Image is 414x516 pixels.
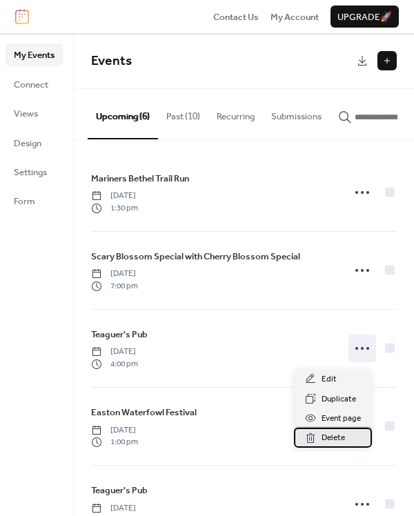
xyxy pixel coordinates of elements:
span: [DATE] [91,268,138,280]
a: My Events [6,43,63,66]
a: Settings [6,161,63,183]
span: Upgrade 🚀 [337,10,392,24]
a: Connect [6,73,63,95]
a: My Account [270,10,319,23]
button: Past (10) [158,89,208,137]
span: Delete [322,431,345,445]
button: Recurring [208,89,263,137]
a: Mariners Bethel Trail Run [91,171,189,186]
a: Easton Waterfowl Festival [91,405,197,420]
button: Upgrade🚀 [331,6,399,28]
span: 1:30 pm [91,202,138,215]
span: Connect [14,78,48,92]
span: Duplicate [322,393,356,406]
a: Teaguer's Pub [91,327,148,342]
button: Submissions [263,89,330,137]
span: Mariners Bethel Trail Run [91,172,189,186]
a: Form [6,190,63,212]
span: Views [14,107,38,121]
span: Form [14,195,35,208]
span: Settings [14,166,47,179]
span: [DATE] [91,346,138,358]
span: 4:00 pm [91,358,138,370]
span: [DATE] [91,424,138,437]
span: My Account [270,10,319,24]
a: Scary Blossom Special with Cherry Blossom Special [91,249,300,264]
span: [DATE] [91,190,138,202]
button: Upcoming (6) [88,89,158,139]
span: 1:00 pm [91,436,138,448]
span: Design [14,137,41,150]
span: Event page [322,412,361,426]
span: Scary Blossom Special with Cherry Blossom Special [91,250,300,264]
span: Teaguer's Pub [91,484,148,497]
span: My Events [14,48,55,62]
span: 7:00 pm [91,280,138,292]
span: Teaguer's Pub [91,328,148,341]
span: Edit [322,373,337,386]
span: Easton Waterfowl Festival [91,406,197,419]
span: Contact Us [213,10,259,24]
a: Contact Us [213,10,259,23]
a: Design [6,132,63,154]
a: Views [6,102,63,124]
a: Teaguer's Pub [91,483,148,498]
span: Events [91,48,132,74]
span: [DATE] [91,502,138,515]
img: logo [15,9,29,24]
